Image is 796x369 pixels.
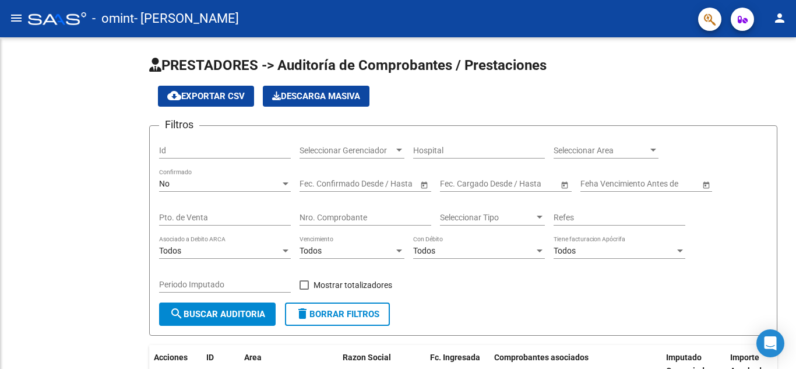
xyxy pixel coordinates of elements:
[756,329,784,357] div: Open Intercom Messenger
[440,179,476,189] input: Start date
[346,179,403,189] input: End date
[167,89,181,103] mat-icon: cloud_download
[159,179,170,188] span: No
[295,307,309,321] mat-icon: delete
[285,303,390,326] button: Borrar Filtros
[159,303,276,326] button: Buscar Auditoria
[295,309,379,319] span: Borrar Filtros
[700,178,712,191] button: Open calendar
[413,246,435,255] span: Todos
[300,179,336,189] input: Start date
[149,57,547,73] span: PRESTADORES -> Auditoría de Comprobantes / Prestaciones
[343,353,391,362] span: Razon Social
[494,353,589,362] span: Comprobantes asociados
[244,353,262,362] span: Area
[773,11,787,25] mat-icon: person
[159,246,181,255] span: Todos
[554,246,576,255] span: Todos
[159,117,199,133] h3: Filtros
[134,6,239,31] span: - [PERSON_NAME]
[92,6,134,31] span: - omint
[300,146,394,156] span: Seleccionar Gerenciador
[440,213,534,223] span: Seleccionar Tipo
[418,178,430,191] button: Open calendar
[300,246,322,255] span: Todos
[263,86,369,107] button: Descarga Masiva
[170,307,184,321] mat-icon: search
[272,91,360,101] span: Descarga Masiva
[158,86,254,107] button: Exportar CSV
[170,309,265,319] span: Buscar Auditoria
[430,353,480,362] span: Fc. Ingresada
[558,178,570,191] button: Open calendar
[154,353,188,362] span: Acciones
[554,146,648,156] span: Seleccionar Area
[167,91,245,101] span: Exportar CSV
[263,86,369,107] app-download-masive: Descarga masiva de comprobantes (adjuntos)
[486,179,543,189] input: End date
[314,278,392,292] span: Mostrar totalizadores
[206,353,214,362] span: ID
[9,11,23,25] mat-icon: menu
